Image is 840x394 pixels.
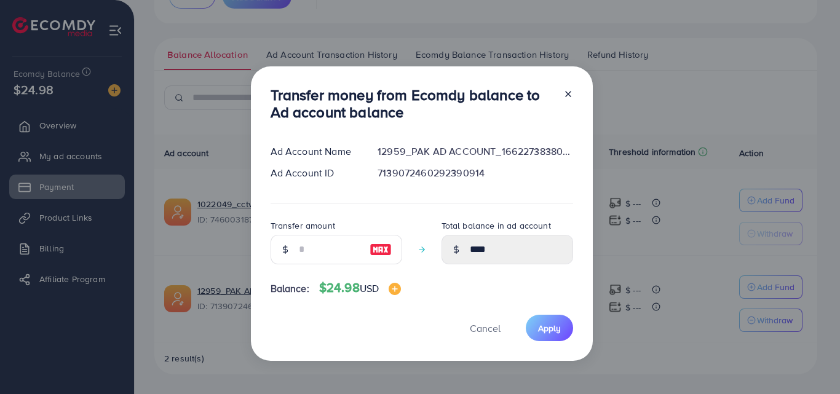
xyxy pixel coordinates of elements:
div: 7139072460292390914 [368,166,582,180]
span: Balance: [271,282,309,296]
button: Apply [526,315,573,341]
h4: $24.98 [319,280,401,296]
label: Transfer amount [271,219,335,232]
img: image [389,283,401,295]
h3: Transfer money from Ecomdy balance to Ad account balance [271,86,553,122]
div: Ad Account Name [261,144,368,159]
button: Cancel [454,315,516,341]
iframe: Chat [788,339,831,385]
img: image [370,242,392,257]
span: Apply [538,322,561,334]
div: 12959_PAK AD ACCOUNT_1662273838044 [368,144,582,159]
span: Cancel [470,321,501,335]
label: Total balance in ad account [442,219,551,232]
span: USD [360,282,379,295]
div: Ad Account ID [261,166,368,180]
